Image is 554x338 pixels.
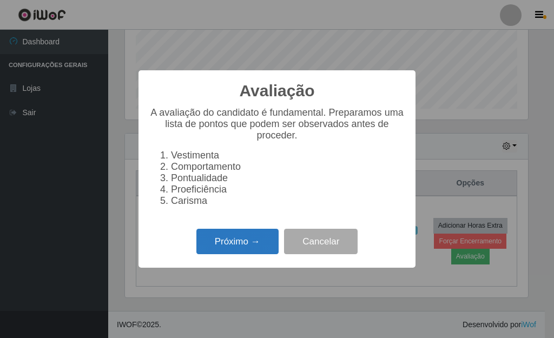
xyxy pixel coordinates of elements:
button: Cancelar [284,229,358,254]
li: Carisma [171,195,405,207]
p: A avaliação do candidato é fundamental. Preparamos uma lista de pontos que podem ser observados a... [149,107,405,141]
li: Pontualidade [171,173,405,184]
button: Próximo → [196,229,279,254]
li: Vestimenta [171,150,405,161]
li: Proeficiência [171,184,405,195]
li: Comportamento [171,161,405,173]
h2: Avaliação [240,81,315,101]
